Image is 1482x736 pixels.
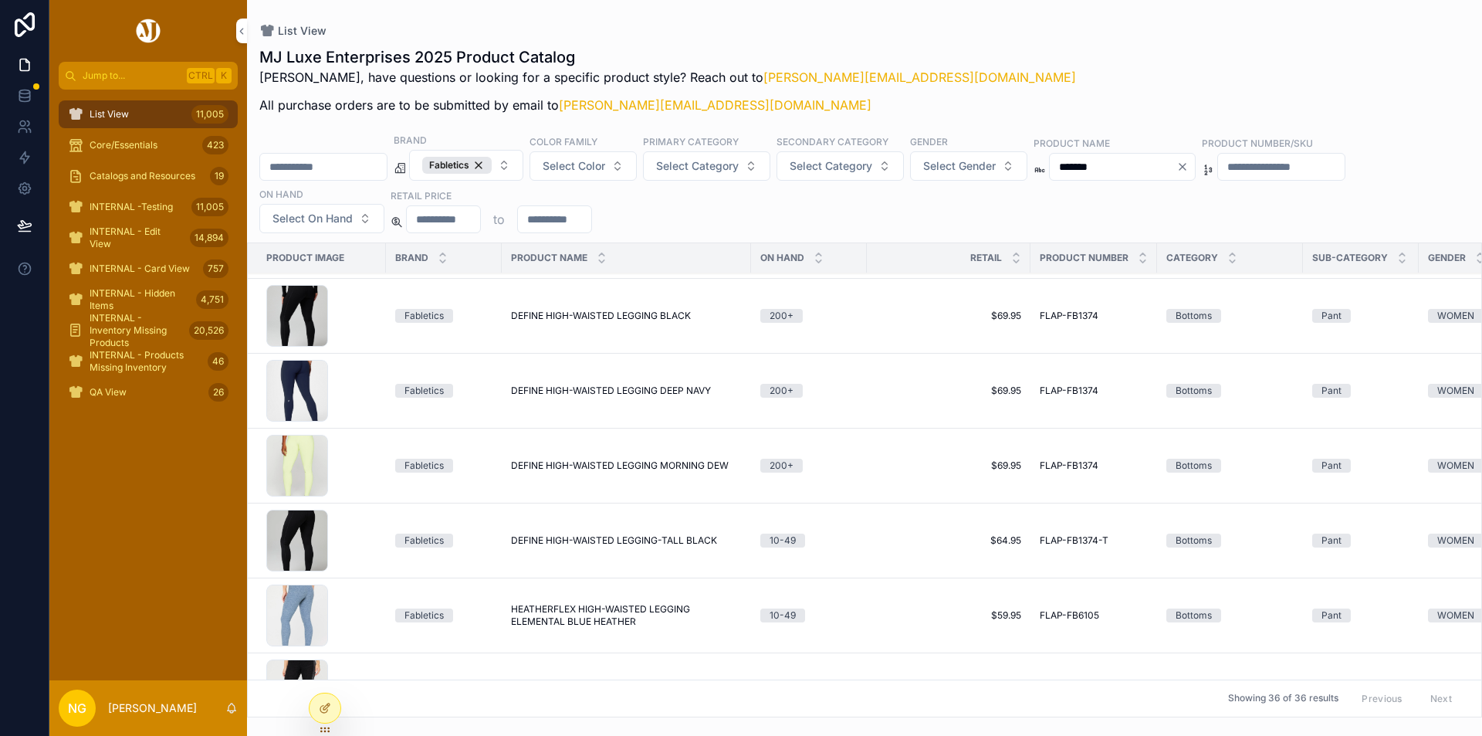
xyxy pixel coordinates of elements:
a: [PERSON_NAME][EMAIL_ADDRESS][DOMAIN_NAME] [559,97,871,113]
div: 4,751 [196,290,228,309]
div: 20,526 [189,321,228,340]
a: Bottoms [1166,384,1294,398]
span: NG [68,699,86,717]
a: DEFINE HIGH-WAISTED LEGGING BLACK [511,310,742,322]
div: Pant [1321,384,1342,398]
div: WOMEN [1437,609,1474,622]
div: WOMEN [1437,309,1474,323]
a: 200+ [760,459,858,473]
a: $59.95 [876,609,1021,622]
a: QA View26 [59,378,238,406]
img: App logo [134,19,163,43]
span: Gender [1428,252,1466,264]
a: FLAP-FB6105 [1040,609,1148,622]
span: Select Category [656,158,739,174]
a: INTERNAL - Card View757 [59,255,238,283]
a: Pant [1312,609,1409,622]
a: Pant [1312,384,1409,398]
span: Showing 36 of 36 results [1228,693,1338,705]
span: FLAP-FB1374 [1040,385,1098,397]
a: Pant [1312,459,1409,473]
div: Pant [1321,309,1342,323]
a: INTERNAL - Inventory Missing Products20,526 [59,317,238,344]
span: Product Image [266,252,344,264]
div: Fabletics [404,384,444,398]
button: Unselect FABLETICS [422,157,492,174]
span: $69.95 [876,310,1021,322]
p: All purchase orders are to be submitted by email to [259,96,1076,114]
a: $69.95 [876,460,1021,472]
span: Product Name [511,252,587,264]
a: Pant [1312,534,1409,548]
a: INTERNAL - Products Missing Inventory46 [59,348,238,375]
a: 200+ [760,384,858,398]
a: HEATHERFLEX HIGH-WAISTED LEGGING ELEMENTAL BLUE HEATHER [511,603,742,628]
div: WOMEN [1437,384,1474,398]
div: 757 [203,259,228,278]
div: 200+ [770,459,793,473]
div: Pant [1321,459,1342,473]
div: WOMEN [1437,459,1474,473]
span: HEATHERFLEX HIGH-WAISTED TONAL LEGGING [PERSON_NAME] TRI-TONE [511,678,742,703]
div: 10-49 [770,534,796,548]
span: QA View [90,386,127,399]
div: Fabletics [404,459,444,473]
a: FLAP-FB1374-T [1040,534,1148,547]
div: 11,005 [191,198,228,216]
div: 11,005 [191,105,228,124]
a: Fabletics [395,534,492,548]
label: Gender [910,134,948,148]
a: DEFINE HIGH-WAISTED LEGGING-TALL BLACK [511,534,742,547]
a: Bottoms [1166,309,1294,323]
label: Secondary Category [777,134,888,148]
span: List View [90,108,129,120]
a: DEFINE HIGH-WAISTED LEGGING DEEP NAVY [511,385,742,397]
button: Select Button [910,151,1027,181]
h1: MJ Luxe Enterprises 2025 Product Catalog [259,46,1076,68]
button: Select Button [530,151,637,181]
div: Fabletics [404,609,444,622]
label: Product Number/SKU [1202,136,1313,150]
span: Select Color [543,158,605,174]
span: Jump to... [83,70,181,82]
a: $64.95 [876,534,1021,547]
span: Select Gender [923,158,996,174]
div: Bottoms [1176,384,1212,398]
span: Brand [395,252,428,264]
div: 10-49 [770,609,796,622]
a: Catalogs and Resources19 [59,162,238,190]
div: 46 [208,352,228,371]
span: Select On Hand [272,211,353,226]
span: Ctrl [187,68,215,83]
a: Fabletics [395,609,492,622]
span: INTERNAL - Inventory Missing Products [90,312,183,349]
a: Bottoms [1166,609,1294,622]
a: [PERSON_NAME][EMAIL_ADDRESS][DOMAIN_NAME] [763,70,1076,85]
a: 10-49 [760,609,858,622]
label: Primary Category [643,134,739,148]
span: FLAP-FB6105 [1040,609,1099,622]
span: Retail [970,252,1002,264]
button: Select Button [777,151,904,181]
a: List View [259,23,327,39]
div: Bottoms [1176,309,1212,323]
div: Pant [1321,534,1342,548]
div: Bottoms [1176,609,1212,622]
span: FLAP-FB1374-T [1040,534,1108,547]
span: INTERNAL - Card View [90,263,190,275]
button: Select Button [643,151,770,181]
div: Fabletics [422,157,492,174]
span: On Hand [760,252,804,264]
p: [PERSON_NAME], have questions or looking for a specific product style? Reach out to [259,68,1076,86]
a: DEFINE HIGH-WAISTED LEGGING MORNING DEW [511,460,742,472]
label: Color Family [530,134,597,148]
button: Select Button [409,150,523,181]
span: Core/Essentials [90,139,157,151]
span: INTERNAL -Testing [90,201,173,213]
span: FLAP-FB1374 [1040,460,1098,472]
span: Sub-Category [1312,252,1388,264]
label: Retail Price [391,188,452,202]
span: INTERNAL - Hidden Items [90,287,190,312]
